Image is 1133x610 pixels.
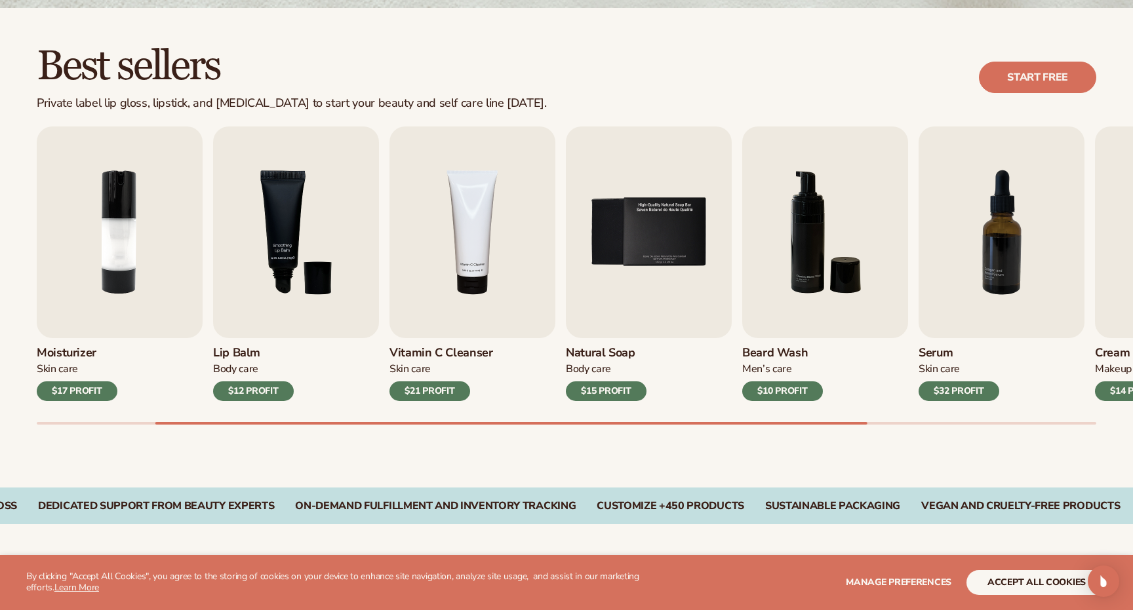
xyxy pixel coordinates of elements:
[213,362,294,376] div: Body Care
[389,362,493,376] div: Skin Care
[38,500,274,512] div: Dedicated Support From Beauty Experts
[295,500,576,512] div: On-Demand Fulfillment and Inventory Tracking
[742,362,823,376] div: Men’s Care
[213,346,294,360] h3: Lip Balm
[742,381,823,401] div: $10 PROFIT
[389,381,470,401] div: $21 PROFIT
[37,381,117,401] div: $17 PROFIT
[919,381,999,401] div: $32 PROFIT
[37,126,203,401] a: 2 / 9
[566,362,646,376] div: Body Care
[846,570,951,595] button: Manage preferences
[846,576,951,588] span: Manage preferences
[213,381,294,401] div: $12 PROFIT
[37,346,117,360] h3: Moisturizer
[966,570,1107,595] button: accept all cookies
[742,126,908,401] a: 6 / 9
[919,346,999,360] h3: Serum
[213,126,379,401] a: 3 / 9
[921,500,1120,512] div: VEGAN AND CRUELTY-FREE PRODUCTS
[26,571,673,594] p: By clicking "Accept All Cookies", you agree to the storing of cookies on your device to enhance s...
[919,362,999,376] div: Skin Care
[37,45,547,88] h2: Best sellers
[919,126,1084,401] a: 7 / 9
[37,96,547,111] div: Private label lip gloss, lipstick, and [MEDICAL_DATA] to start your beauty and self care line [DA...
[389,346,493,360] h3: Vitamin C Cleanser
[54,581,99,594] a: Learn More
[742,346,823,360] h3: Beard Wash
[765,500,900,512] div: SUSTAINABLE PACKAGING
[597,500,744,512] div: CUSTOMIZE +450 PRODUCTS
[566,381,646,401] div: $15 PROFIT
[566,126,732,401] a: 5 / 9
[1088,565,1119,597] div: Open Intercom Messenger
[37,362,117,376] div: Skin Care
[389,126,555,401] a: 4 / 9
[979,62,1096,93] a: Start free
[566,346,646,360] h3: Natural Soap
